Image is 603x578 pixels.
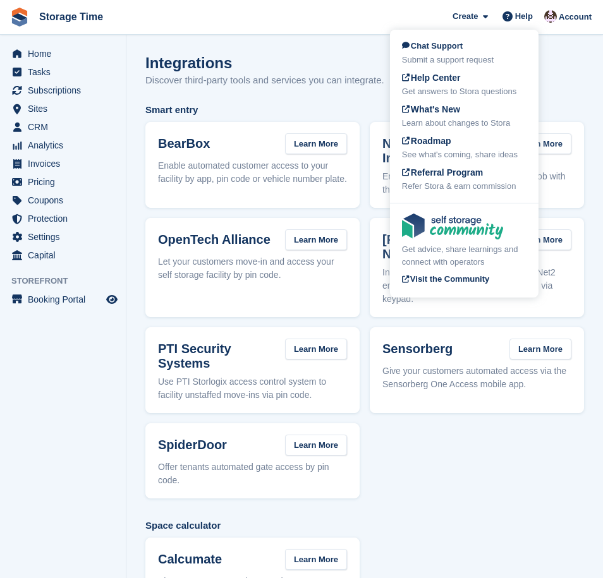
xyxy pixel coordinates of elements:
[544,10,557,23] img: Saeed
[158,232,271,247] h3: OpenTech Alliance
[6,118,119,136] a: menu
[515,10,533,23] span: Help
[285,549,347,570] a: Learn More
[402,41,463,51] span: Chat Support
[6,291,119,308] a: menu
[559,11,592,23] span: Account
[158,159,347,186] p: Enable automated customer access to your facility by app, pin code or vehicle number plate.
[402,117,527,129] div: Learn about changes to Stora
[382,342,453,356] h3: Sensorberg
[34,6,108,27] a: Storage Time
[6,210,119,227] a: menu
[28,81,104,99] span: Subscriptions
[104,292,119,307] a: Preview store
[402,214,503,239] img: community-logo-e120dcb29bea30313fccf008a00513ea5fe9ad107b9d62852cae38739ed8438e.svg
[158,342,271,370] h3: PTI Security Systems
[285,133,347,154] a: Learn More
[28,63,104,81] span: Tasks
[509,229,571,250] a: Learn More
[10,8,29,27] img: stora-icon-8386f47178a22dfd0bd8f6a31ec36ba5ce8667c1dd55bd0f319d3a0aa187defe.svg
[6,63,119,81] a: menu
[11,275,126,287] span: Storefront
[158,375,347,402] p: Use PTI Storlogix access control system to facility unstaffed move-ins via pin code.
[158,255,347,282] p: Let your customers move-in and access your self storage facility by pin code.
[158,461,347,487] p: Offer tenants automated gate access by pin code.
[145,54,384,71] h1: Integrations
[402,166,527,193] a: Referral Program Refer Stora & earn commission
[402,136,451,146] span: Roadmap
[402,85,527,98] div: Get answers to Stora questions
[453,10,478,23] span: Create
[6,228,119,246] a: menu
[402,104,460,114] span: What's New
[28,210,104,227] span: Protection
[6,173,119,191] a: menu
[6,136,119,154] a: menu
[158,438,227,452] h3: SpiderDoor
[158,136,210,151] h3: BearBox
[402,135,527,161] a: Roadmap See what's coming, share ideas
[382,364,571,391] p: Give your customers automated access via the Sensorberg One Access mobile app.
[6,246,119,264] a: menu
[28,191,104,209] span: Coupons
[402,73,461,83] span: Help Center
[6,191,119,209] a: menu
[285,229,347,250] a: Learn More
[28,155,104,172] span: Invoices
[28,100,104,117] span: Sites
[509,133,571,154] a: Learn More
[28,228,104,246] span: Settings
[145,103,584,117] span: Smart entry
[28,136,104,154] span: Analytics
[402,54,527,66] div: Submit a support request
[145,519,584,533] span: Space calculator
[285,339,347,359] a: Learn More
[382,266,571,306] p: Integrate Stora with [PERSON_NAME] Net2 entry system to automate facility access via keypad.
[28,45,104,63] span: Home
[28,118,104,136] span: CRM
[382,232,496,261] h3: [PERSON_NAME] Net2
[28,246,104,264] span: Capital
[402,148,527,161] div: See what's coming, share ideas
[285,435,347,455] a: Learn More
[6,45,119,63] a: menu
[402,71,527,98] a: Help Center Get answers to Stora questions
[402,103,527,129] a: What's New Learn about changes to Stora
[28,173,104,191] span: Pricing
[6,155,119,172] a: menu
[509,339,571,359] a: Learn More
[28,291,104,308] span: Booking Portal
[402,180,527,193] div: Refer Stora & earn commission
[6,100,119,117] a: menu
[6,81,119,99] a: menu
[382,136,496,165] h3: Nokē by Janus International
[158,552,222,567] h3: Calcumate
[402,167,483,178] span: Referral Program
[402,274,489,284] span: Visit the Community
[382,170,571,196] p: Enable smart access by mobile app or fob with the Noke access control system.
[402,243,527,268] div: Get advice, share learnings and connect with operators
[402,214,527,287] a: Get advice, share learnings and connect with operators Visit the Community
[145,73,384,88] p: Discover third-party tools and services you can integrate.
